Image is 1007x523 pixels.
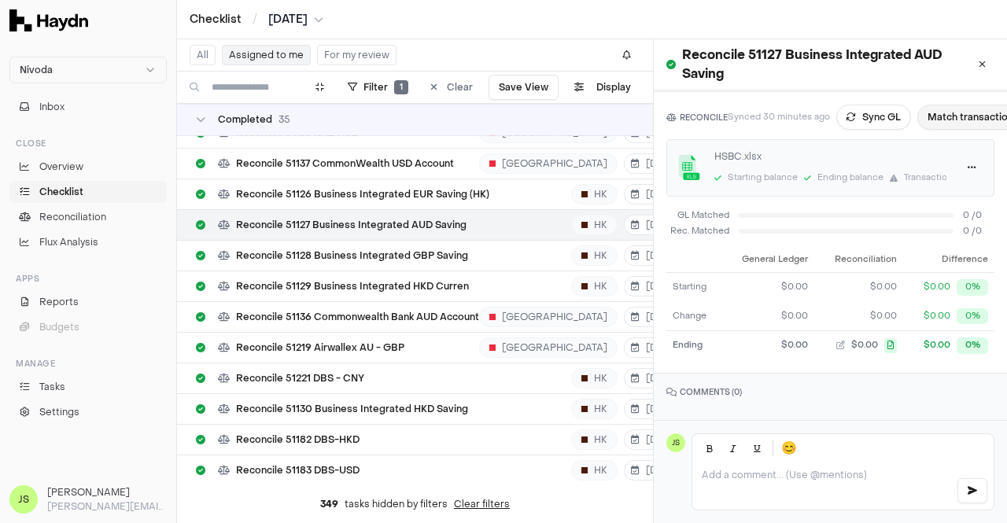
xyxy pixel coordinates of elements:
th: General Ledger [721,248,814,273]
div: Apps [9,266,167,291]
h3: RECONCILE [666,112,728,123]
span: [DATE] [268,12,308,28]
span: Reconcile 51129 Business Integrated HKD Curren [236,280,469,293]
td: Change [666,302,721,331]
button: $0.00 [821,281,897,294]
div: Transactions [904,171,957,185]
button: [DATE] [624,276,686,296]
span: Settings [39,405,79,419]
button: [DATE] [624,307,686,327]
button: Clear [421,75,482,100]
span: / [249,11,260,27]
span: JS [666,433,685,452]
div: HK [571,184,618,204]
span: Completed [218,113,272,126]
a: Settings [9,401,167,423]
button: [DATE] [624,245,686,266]
button: For my review [317,45,397,65]
button: [DATE] [624,429,686,450]
span: [DATE] [631,280,679,293]
a: Reports [9,291,167,313]
a: Checklist [190,12,242,28]
img: Haydn Logo [9,9,88,31]
div: HK [571,276,618,296]
span: Reconcile 51130 Business Integrated HKD Saving [236,403,468,415]
div: HSBC.xlsx [714,149,946,164]
div: 0% [957,308,988,325]
span: [DATE] [631,341,679,354]
td: Ending [666,331,721,360]
span: Reconcile 51126 Business Integrated EUR Saving (HK) [236,188,489,201]
button: Sync GL [836,105,911,130]
button: [DATE] [624,215,686,235]
button: Underline (Ctrl+U) [746,437,768,459]
a: Overview [9,156,167,178]
a: Flux Analysis [9,231,167,253]
span: Reports [39,295,79,309]
div: $0.00 [924,281,950,294]
div: HK [571,399,618,419]
div: $0.00 [728,310,808,323]
span: Reconciliation [39,210,106,224]
button: Budgets [9,316,167,338]
span: $0.00 [851,339,878,352]
span: Reconcile 51128 Business Integrated GBP Saving [236,249,468,262]
th: Reconciliation [814,248,903,273]
span: Reconcile 51219 Airwallex AU - GBP [236,341,404,354]
span: Filter [363,81,388,94]
div: Rec. Matched [666,225,729,238]
div: HK [571,460,618,481]
div: 0% [957,279,988,296]
span: Overview [39,160,83,174]
button: $0.00 [821,338,897,353]
a: Tasks [9,376,167,398]
p: Synced 30 minutes ago [728,111,830,124]
button: [DATE] [624,153,686,174]
a: Reconciliation [9,206,167,228]
span: Nivoda [20,64,53,76]
button: $0.00 [821,310,897,323]
span: Reconcile 51127 Business Integrated AUD Saving [236,219,467,231]
div: HK [571,245,618,266]
span: [DATE] [631,219,679,231]
h3: COMMENTS ( 0 ) [666,386,994,399]
span: Reconcile 51183 DBS-USD [236,464,360,477]
button: Italic (Ctrl+I) [722,437,744,459]
span: 1 [394,80,408,94]
div: HK [571,215,618,235]
div: $0.00 [924,339,950,352]
button: All [190,45,216,65]
span: 349 [320,498,338,510]
button: Nivoda [9,57,167,83]
div: 0% [957,337,988,354]
span: 0 / 0 [963,209,994,223]
div: [GEOGRAPHIC_DATA] [479,153,618,174]
span: [DATE] [631,188,679,201]
button: Assigned to me [222,45,311,65]
span: JS [9,485,38,514]
span: Reconcile 51137 CommonWealth USD Account [236,157,454,170]
span: $0.00 [870,281,897,294]
h1: Reconcile 51127 Business Integrated AUD Saving [682,46,971,83]
div: [GEOGRAPHIC_DATA] [479,337,618,358]
span: GL Matched [666,209,729,223]
th: Difference [903,248,994,273]
span: [DATE] [631,249,679,262]
img: application/vnd.openxmlformats-officedocument.spreadsheetml.sheet [677,155,702,180]
button: Clear filters [454,498,510,510]
button: Filter1 [338,75,418,100]
button: [DATE] [624,184,686,204]
div: tasks hidden by filters [177,485,653,523]
button: [DATE] [624,399,686,419]
span: [DATE] [631,464,679,477]
span: Reconcile 51136 Commonwealth Bank AUD Account [236,311,479,323]
button: [DATE] [268,12,323,28]
button: Display [565,75,640,100]
span: 35 [278,113,290,126]
span: [DATE] [631,311,679,323]
span: Inbox [39,100,65,114]
div: [GEOGRAPHIC_DATA] [479,307,618,327]
td: Starting [666,273,721,302]
div: Starting balance [728,171,798,185]
span: [DATE] [631,372,679,385]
